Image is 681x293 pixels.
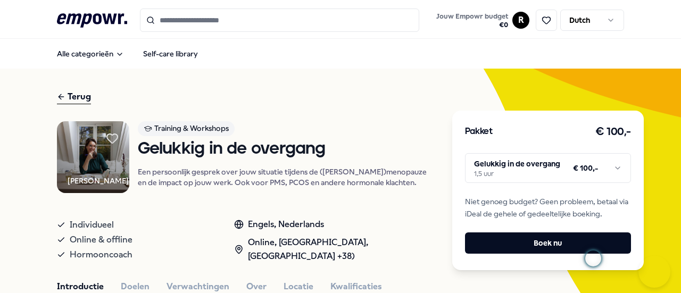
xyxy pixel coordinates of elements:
[595,123,631,140] h3: € 100,-
[138,121,435,140] a: Training & Workshops
[234,217,435,231] div: Engels, Nederlands
[70,247,132,262] span: Hormooncoach
[48,43,132,64] button: Alle categorieën
[70,232,132,247] span: Online & offline
[140,9,420,32] input: Search for products, categories or subcategories
[138,166,435,188] p: Een persoonlijk gesprek over jouw situatie tijdens de ([PERSON_NAME])menopauze en de impact op jo...
[57,121,129,194] img: Product Image
[432,9,512,31] a: Jouw Empowr budget€0
[68,175,129,187] div: [PERSON_NAME]
[436,12,508,21] span: Jouw Empowr budget
[436,21,508,29] span: € 0
[57,90,91,104] div: Terug
[465,196,631,220] span: Niet genoeg budget? Geen probleem, betaal via iDeal de gehele of gedeeltelijke boeking.
[138,121,235,136] div: Training & Workshops
[434,10,510,31] button: Jouw Empowr budget€0
[512,12,529,29] button: R
[138,140,435,158] h1: Gelukkig in de overgang
[465,125,493,139] h3: Pakket
[135,43,206,64] a: Self-care library
[70,217,114,232] span: Individueel
[638,256,670,288] iframe: Help Scout Beacon - Open
[465,232,631,254] button: Boek nu
[48,43,206,64] nav: Main
[234,236,435,263] div: Online, [GEOGRAPHIC_DATA], [GEOGRAPHIC_DATA] +38)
